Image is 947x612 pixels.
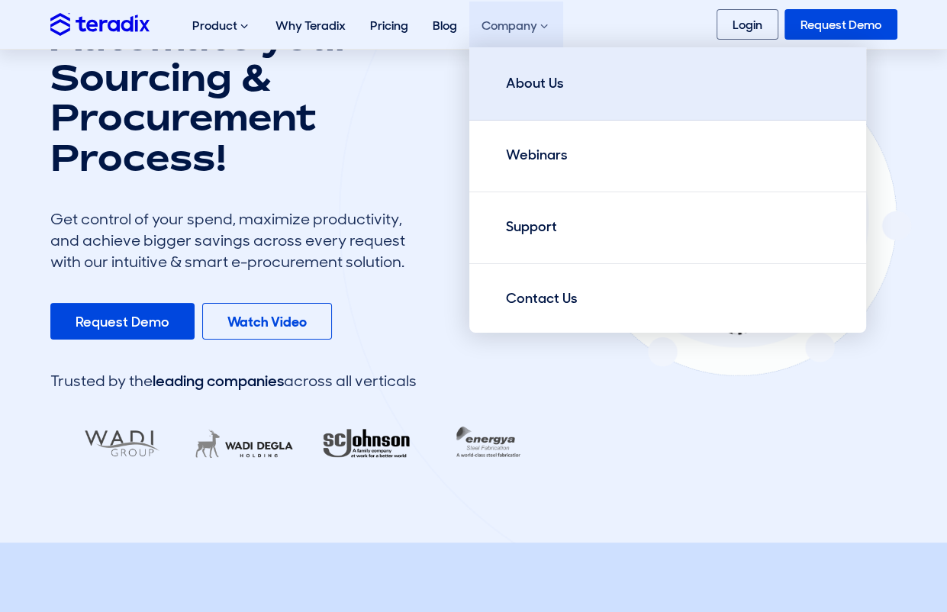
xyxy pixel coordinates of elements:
[420,2,469,50] a: Blog
[846,511,926,591] iframe: Chatbot
[469,191,866,264] a: Support
[469,2,563,50] div: Company
[784,9,897,40] a: Request Demo
[227,313,307,331] b: Watch Video
[506,145,568,166] div: Webinars
[179,419,303,469] img: LifeMakers
[202,303,332,340] a: Watch Video
[469,263,866,336] a: Contact Us
[469,47,866,121] a: About Us
[506,73,564,94] div: About Us
[717,9,778,40] a: Login
[358,2,420,50] a: Pricing
[50,303,195,340] a: Request Demo
[506,288,578,309] div: Contact Us
[263,2,358,50] a: Why Teradix
[50,13,150,35] img: Teradix logo
[50,208,417,272] div: Get control of your spend, maximize productivity, and achieve bigger savings across every request...
[153,371,284,391] span: leading companies
[180,2,263,50] div: Product
[301,419,425,469] img: RA
[506,217,557,237] div: Support
[469,119,866,192] a: Webinars
[50,370,417,391] div: Trusted by the across all verticals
